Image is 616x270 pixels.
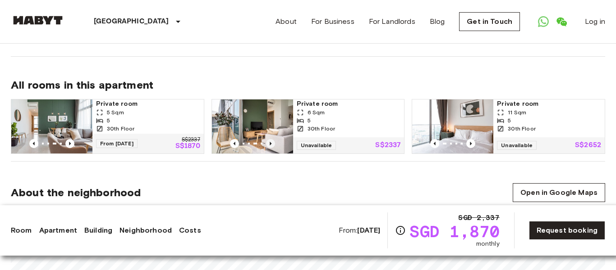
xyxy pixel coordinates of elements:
a: Open in Google Maps [513,183,605,202]
span: monthly [476,239,500,248]
a: For Landlords [369,16,415,27]
span: From [DATE] [96,139,138,148]
a: Open WeChat [552,13,570,31]
button: Previous image [266,139,275,148]
p: S$1870 [175,143,200,150]
img: Marketing picture of unit SG-01-113-001-04 [11,99,92,153]
p: S$2652 [575,142,601,149]
a: Apartment [39,225,77,236]
a: Previous imagePrevious imagePrivate room6 Sqm530th FloorUnavailableS$2337 [211,99,405,154]
button: Previous image [230,139,239,148]
span: Private room [96,99,200,108]
a: Blog [430,16,445,27]
button: Previous image [466,139,475,148]
span: 30th Floor [308,125,336,133]
button: Previous image [65,139,74,148]
span: Unavailable [297,141,336,150]
img: Habyt [11,16,65,25]
a: Get in Touch [459,12,520,31]
a: Room [11,225,32,236]
a: Marketing picture of unit SG-01-113-001-02Previous imagePrevious imagePrivate room11 Sqm530th Flo... [412,99,605,154]
span: 5 Sqm [107,108,124,117]
button: Previous image [29,139,38,148]
span: Private room [297,99,401,108]
a: Building [84,225,112,236]
button: Previous image [430,139,439,148]
span: 30th Floor [107,125,135,133]
span: All rooms in this apartment [11,78,605,92]
a: Costs [179,225,201,236]
a: Log in [585,16,605,27]
a: Neighborhood [120,225,172,236]
span: 5 [308,117,311,125]
span: 30th Floor [508,125,536,133]
a: Open WhatsApp [534,13,552,31]
p: S$2337 [375,142,400,149]
span: SGD 1,870 [409,223,499,239]
span: Private room [497,99,601,108]
img: Marketing picture of unit SG-01-113-001-03 [212,99,293,153]
a: Request booking [529,221,605,240]
img: Marketing picture of unit SG-01-113-001-02 [412,99,493,153]
span: From: [339,225,381,235]
p: S$2337 [182,137,200,143]
a: About [276,16,297,27]
span: 5 [107,117,110,125]
b: [DATE] [357,226,380,234]
svg: Check cost overview for full price breakdown. Please note that discounts apply to new joiners onl... [395,225,406,236]
span: 11 Sqm [508,108,526,117]
a: For Business [311,16,354,27]
span: 5 [508,117,511,125]
span: SGD 2,337 [458,212,499,223]
span: 6 Sqm [308,108,325,117]
span: Unavailable [497,141,537,150]
a: Previous imagePrevious imagePrivate room5 Sqm530th FloorFrom [DATE]S$2337S$1870 [11,99,204,154]
p: [GEOGRAPHIC_DATA] [94,16,169,27]
span: About the neighborhood [11,186,141,199]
